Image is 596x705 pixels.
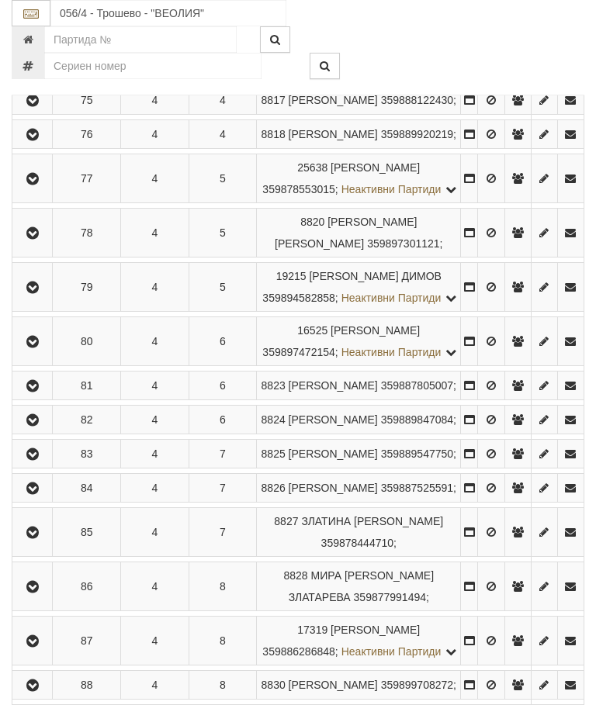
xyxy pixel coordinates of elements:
[53,120,121,149] td: 76
[331,161,420,174] span: [PERSON_NAME]
[53,406,121,434] td: 82
[262,379,286,392] span: Партида №
[341,183,442,195] span: Неактивни Партиди
[289,413,378,426] span: [PERSON_NAME]
[53,86,121,115] td: 75
[121,209,189,257] td: 4
[220,172,226,185] span: 5
[262,346,334,358] span: 359897472154
[257,671,461,700] td: ;
[341,346,442,358] span: Неактивни Партиди
[289,128,378,140] span: [PERSON_NAME]
[262,448,286,460] span: Партида №
[381,128,453,140] span: 359889920219
[53,263,121,312] td: 79
[262,94,286,106] span: Партида №
[53,671,121,700] td: 88
[262,645,334,658] span: 359886286848
[257,406,461,434] td: ;
[289,94,378,106] span: [PERSON_NAME]
[53,209,121,257] td: 78
[289,379,378,392] span: [PERSON_NAME]
[331,324,420,337] span: [PERSON_NAME]
[257,372,461,400] td: ;
[300,216,324,228] span: Партида №
[220,634,226,647] span: 8
[257,209,461,257] td: ;
[297,624,327,636] span: Партида №
[220,679,226,691] span: 8
[367,237,439,250] span: 359897301121
[289,569,434,603] span: МИРА [PERSON_NAME] ЗЛАТАРЕВА
[381,413,453,426] span: 359889847084
[53,440,121,468] td: 83
[309,270,441,282] span: [PERSON_NAME] ДИМОВ
[220,335,226,347] span: 6
[220,526,226,538] span: 7
[121,263,189,312] td: 4
[257,317,461,366] td: ;
[121,86,189,115] td: 4
[121,372,189,400] td: 4
[121,671,189,700] td: 4
[121,617,189,665] td: 4
[341,292,442,304] span: Неактивни Партиди
[289,448,378,460] span: [PERSON_NAME]
[289,482,378,494] span: [PERSON_NAME]
[257,508,461,557] td: ;
[381,482,453,494] span: 359887525591
[220,379,226,392] span: 6
[257,86,461,115] td: ;
[121,120,189,149] td: 4
[275,216,417,250] span: [PERSON_NAME] [PERSON_NAME]
[381,94,453,106] span: 359888122430
[257,440,461,468] td: ;
[257,120,461,149] td: ;
[220,580,226,593] span: 8
[121,406,189,434] td: 4
[262,413,286,426] span: Партида №
[257,474,461,503] td: ;
[220,413,226,426] span: 6
[354,591,426,603] span: 359877991494
[262,292,334,304] span: 359894582858
[321,537,393,549] span: 359878444710
[257,562,461,611] td: ;
[289,679,378,691] span: [PERSON_NAME]
[44,26,237,53] input: Партида №
[262,128,286,140] span: Партида №
[257,263,461,312] td: ;
[381,679,453,691] span: 359899708272
[220,94,226,106] span: 4
[121,562,189,611] td: 4
[53,562,121,611] td: 86
[220,128,226,140] span: 4
[220,226,226,239] span: 5
[257,617,461,665] td: ;
[121,317,189,366] td: 4
[262,482,286,494] span: Партида №
[53,372,121,400] td: 81
[381,448,453,460] span: 359889547750
[297,161,327,174] span: Партида №
[53,474,121,503] td: 84
[284,569,308,582] span: Партида №
[121,508,189,557] td: 4
[53,317,121,366] td: 80
[53,154,121,203] td: 77
[121,440,189,468] td: 4
[121,154,189,203] td: 4
[341,645,442,658] span: Неактивни Партиди
[220,281,226,293] span: 5
[297,324,327,337] span: Партида №
[220,482,226,494] span: 7
[276,270,307,282] span: Партида №
[301,515,443,527] span: ЗЛАТИНА [PERSON_NAME]
[44,53,262,79] input: Сериен номер
[262,183,334,195] span: 359878553015
[262,679,286,691] span: Партида №
[121,474,189,503] td: 4
[381,379,453,392] span: 359887805007
[274,515,298,527] span: Партида №
[331,624,420,636] span: [PERSON_NAME]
